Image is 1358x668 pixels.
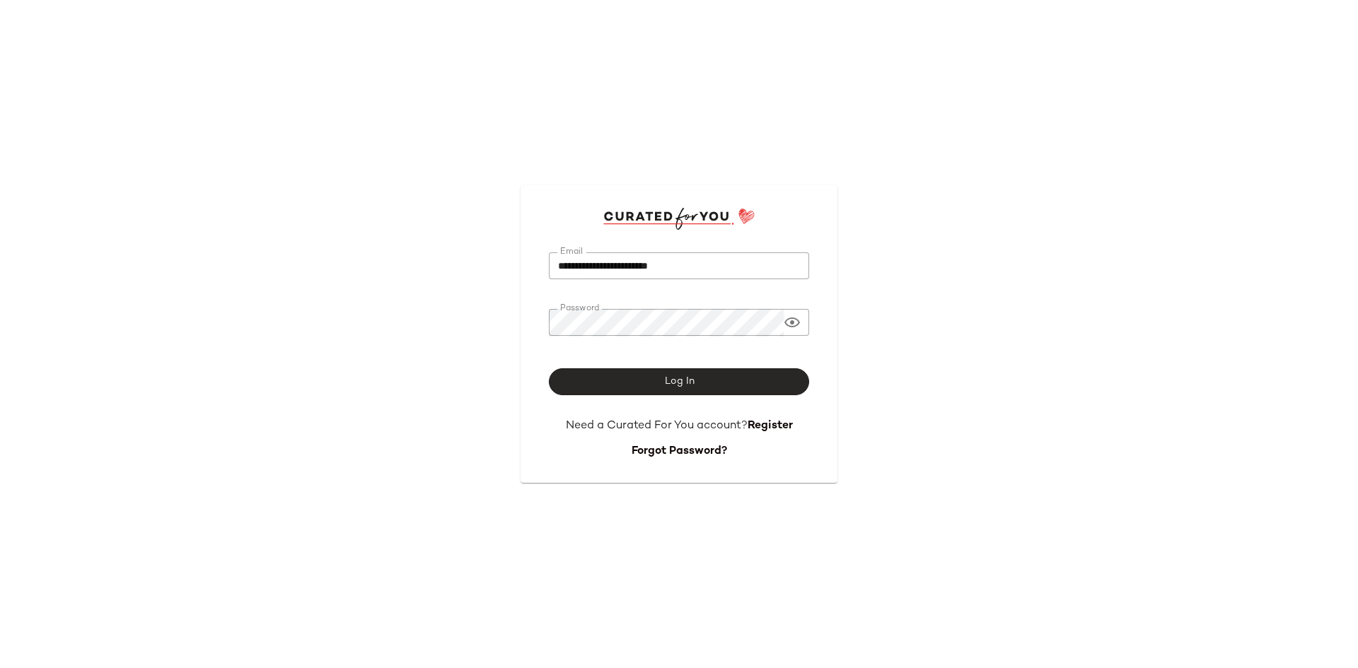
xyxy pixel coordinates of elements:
button: Log In [549,368,809,395]
span: Log In [663,376,694,387]
img: cfy_login_logo.DGdB1djN.svg [603,208,755,229]
a: Register [748,420,793,432]
a: Forgot Password? [632,445,727,457]
span: Need a Curated For You account? [566,420,748,432]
